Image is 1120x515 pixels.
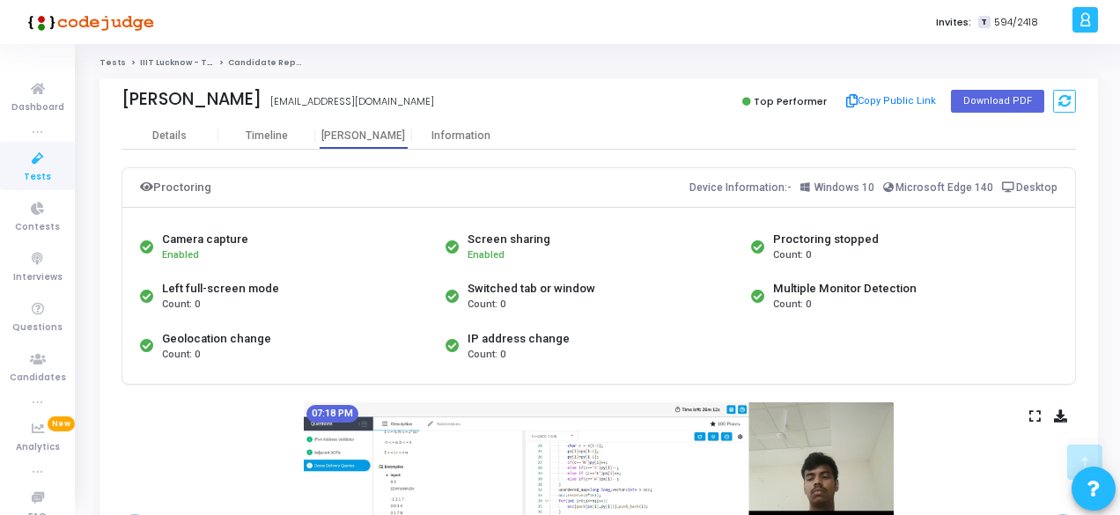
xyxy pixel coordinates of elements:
span: Dashboard [11,100,64,115]
div: [EMAIL_ADDRESS][DOMAIN_NAME] [270,94,434,109]
span: Count: 0 [468,348,505,363]
nav: breadcrumb [99,57,1098,69]
span: Candidate Report [228,57,309,68]
div: IP address change [468,330,570,348]
span: Interviews [13,270,63,285]
img: logo [22,4,154,40]
span: 594/2418 [994,15,1038,30]
span: New [48,416,75,431]
span: Candidates [10,371,66,386]
span: Count: 0 [162,348,200,363]
div: Screen sharing [468,231,550,248]
div: Proctoring [140,177,211,198]
div: Left full-screen mode [162,280,279,298]
span: Tests [24,170,51,185]
button: Copy Public Link [841,88,942,114]
div: Information [412,129,509,143]
span: Enabled [162,249,199,261]
a: IIIT Lucknow - Titan Engineering Intern 2026 [140,57,332,68]
div: Switched tab or window [468,280,595,298]
span: Microsoft Edge 140 [895,181,993,194]
div: Timeline [246,129,288,143]
span: Count: 0 [773,298,811,313]
span: Windows 10 [814,181,874,194]
div: Device Information:- [689,177,1058,198]
span: Enabled [468,249,505,261]
span: Analytics [16,440,60,455]
span: Count: 0 [773,248,811,263]
div: [PERSON_NAME] [122,89,262,109]
div: Details [152,129,187,143]
label: Invites: [936,15,971,30]
button: Download PDF [951,90,1044,113]
span: Questions [12,320,63,335]
span: Count: 0 [162,298,200,313]
a: Tests [99,57,126,68]
div: Geolocation change [162,330,271,348]
div: Multiple Monitor Detection [773,280,917,298]
span: T [978,16,990,29]
span: Count: 0 [468,298,505,313]
span: Desktop [1016,181,1057,194]
div: Proctoring stopped [773,231,879,248]
div: Camera capture [162,231,248,248]
span: Top Performer [754,94,827,108]
div: [PERSON_NAME] [315,129,412,143]
mat-chip: 07:18 PM [306,405,358,423]
span: Contests [15,220,60,235]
